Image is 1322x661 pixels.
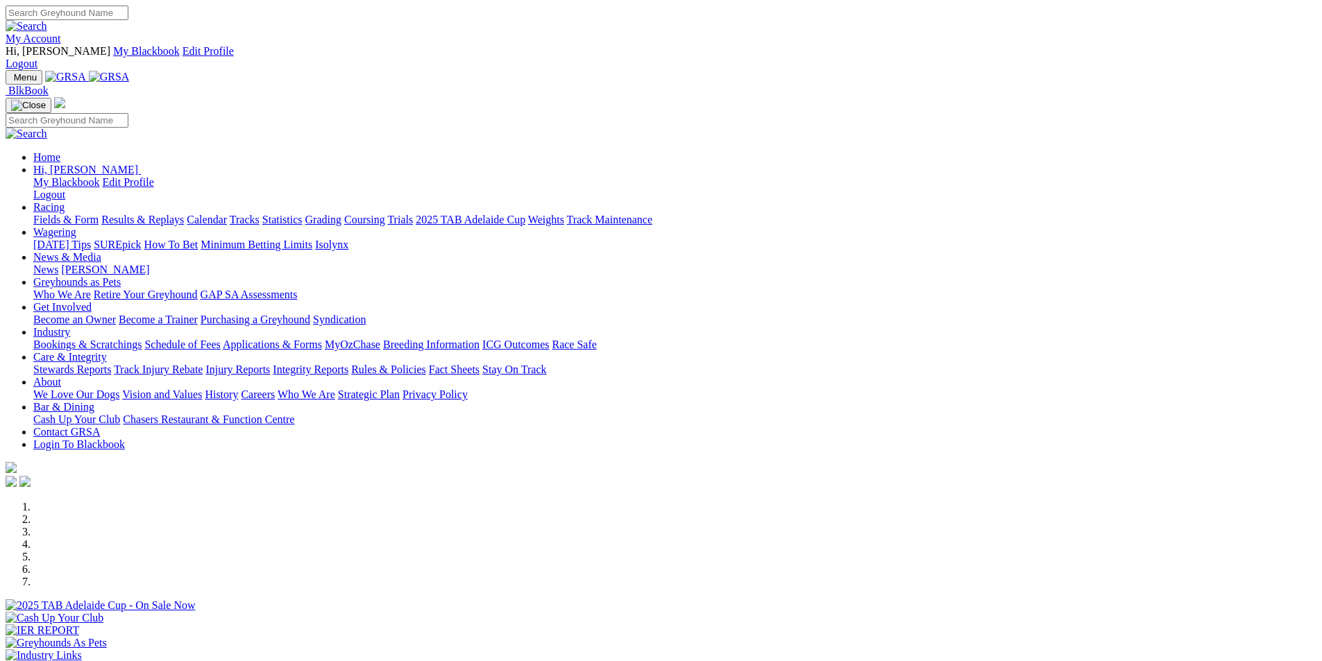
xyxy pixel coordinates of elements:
div: Wagering [33,239,1316,251]
a: Strategic Plan [338,388,400,400]
div: Racing [33,214,1316,226]
a: Hi, [PERSON_NAME] [33,164,141,175]
a: About [33,376,61,388]
a: Isolynx [315,239,348,250]
a: My Blackbook [33,176,100,188]
a: Tracks [230,214,260,225]
span: BlkBook [8,85,49,96]
a: Edit Profile [183,45,234,57]
button: Toggle navigation [6,98,51,113]
div: Care & Integrity [33,363,1316,376]
a: Coursing [344,214,385,225]
a: Schedule of Fees [144,338,220,350]
img: Greyhounds As Pets [6,637,107,649]
a: Bar & Dining [33,401,94,413]
a: History [205,388,238,400]
img: GRSA [89,71,130,83]
a: My Account [6,33,61,44]
a: Applications & Forms [223,338,322,350]
a: Track Injury Rebate [114,363,203,375]
span: Hi, [PERSON_NAME] [33,164,138,175]
img: logo-grsa-white.png [54,97,65,108]
a: Breeding Information [383,338,480,350]
input: Search [6,113,128,128]
a: Chasers Restaurant & Function Centre [123,413,294,425]
a: Retire Your Greyhound [94,289,198,300]
a: BlkBook [6,85,49,96]
a: Racing [33,201,65,213]
a: Fact Sheets [429,363,480,375]
a: Calendar [187,214,227,225]
a: Purchasing a Greyhound [201,314,310,325]
div: Greyhounds as Pets [33,289,1316,301]
a: Syndication [313,314,366,325]
a: Careers [241,388,275,400]
a: ICG Outcomes [482,338,549,350]
div: News & Media [33,264,1316,276]
a: Wagering [33,226,76,238]
div: Bar & Dining [33,413,1316,426]
a: Statistics [262,214,303,225]
a: My Blackbook [113,45,180,57]
a: How To Bet [144,239,198,250]
a: Edit Profile [103,176,154,188]
a: Logout [6,58,37,69]
a: News [33,264,58,275]
a: Privacy Policy [402,388,468,400]
a: Who We Are [33,289,91,300]
a: GAP SA Assessments [201,289,298,300]
a: News & Media [33,251,101,263]
a: Trials [387,214,413,225]
img: Close [11,100,46,111]
a: Industry [33,326,70,338]
a: Login To Blackbook [33,438,125,450]
a: Minimum Betting Limits [201,239,312,250]
div: Hi, [PERSON_NAME] [33,176,1316,201]
img: 2025 TAB Adelaide Cup - On Sale Now [6,599,196,612]
a: Vision and Values [122,388,202,400]
a: Rules & Policies [351,363,426,375]
a: Bookings & Scratchings [33,338,142,350]
img: Search [6,128,47,140]
img: Search [6,20,47,33]
a: Contact GRSA [33,426,100,438]
img: twitter.svg [19,476,31,487]
a: Get Involved [33,301,92,313]
a: Integrity Reports [273,363,348,375]
a: MyOzChase [325,338,380,350]
a: We Love Our Dogs [33,388,119,400]
img: IER REPORT [6,624,79,637]
a: Injury Reports [205,363,270,375]
div: Get Involved [33,314,1316,326]
a: Who We Are [278,388,335,400]
input: Search [6,6,128,20]
img: GRSA [45,71,86,83]
a: Home [33,151,60,163]
a: 2025 TAB Adelaide Cup [416,214,525,225]
a: Cash Up Your Club [33,413,120,425]
img: Cash Up Your Club [6,612,103,624]
div: Industry [33,338,1316,351]
img: facebook.svg [6,476,17,487]
a: Become a Trainer [119,314,198,325]
a: Weights [528,214,564,225]
a: Fields & Form [33,214,99,225]
a: Stay On Track [482,363,546,375]
a: Care & Integrity [33,351,107,363]
button: Toggle navigation [6,70,42,85]
a: Greyhounds as Pets [33,276,121,288]
a: [PERSON_NAME] [61,264,149,275]
div: My Account [6,45,1316,70]
a: Track Maintenance [567,214,652,225]
a: Stewards Reports [33,363,111,375]
a: SUREpick [94,239,141,250]
a: Results & Replays [101,214,184,225]
span: Hi, [PERSON_NAME] [6,45,110,57]
a: Logout [33,189,65,200]
span: Menu [14,72,37,83]
img: logo-grsa-white.png [6,462,17,473]
a: Race Safe [552,338,596,350]
div: About [33,388,1316,401]
a: Become an Owner [33,314,116,325]
a: Grading [305,214,341,225]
